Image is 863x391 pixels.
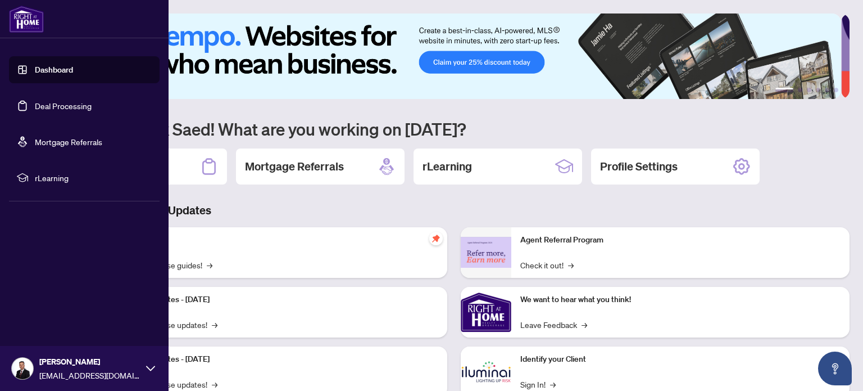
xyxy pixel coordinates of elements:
[520,378,556,390] a: Sign In!→
[118,294,438,306] p: Platform Updates - [DATE]
[35,172,152,184] span: rLearning
[798,88,802,92] button: 2
[118,234,438,246] p: Self-Help
[600,159,678,174] h2: Profile Settings
[461,237,511,268] img: Agent Referral Program
[834,88,838,92] button: 6
[429,232,443,245] span: pushpin
[212,378,217,390] span: →
[582,318,587,331] span: →
[245,159,344,174] h2: Mortgage Referrals
[550,378,556,390] span: →
[423,159,472,174] h2: rLearning
[461,287,511,338] img: We want to hear what you think!
[35,65,73,75] a: Dashboard
[39,356,140,368] span: [PERSON_NAME]
[807,88,811,92] button: 3
[818,352,852,385] button: Open asap
[58,203,850,218] h3: Brokerage & Industry Updates
[520,234,841,246] p: Agent Referral Program
[39,369,140,381] span: [EMAIL_ADDRESS][DOMAIN_NAME]
[207,259,212,271] span: →
[212,318,217,331] span: →
[520,294,841,306] p: We want to hear what you think!
[58,118,850,140] h1: Welcome back Saed! What are you working on [DATE]?
[825,88,829,92] button: 5
[58,14,841,99] img: Slide 0
[520,318,587,331] a: Leave Feedback→
[568,259,574,271] span: →
[35,101,92,111] a: Deal Processing
[35,137,102,147] a: Mortgage Referrals
[12,358,33,379] img: Profile Icon
[520,259,574,271] a: Check it out!→
[118,353,438,366] p: Platform Updates - [DATE]
[520,353,841,366] p: Identify your Client
[9,6,44,33] img: logo
[775,88,793,92] button: 1
[816,88,820,92] button: 4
